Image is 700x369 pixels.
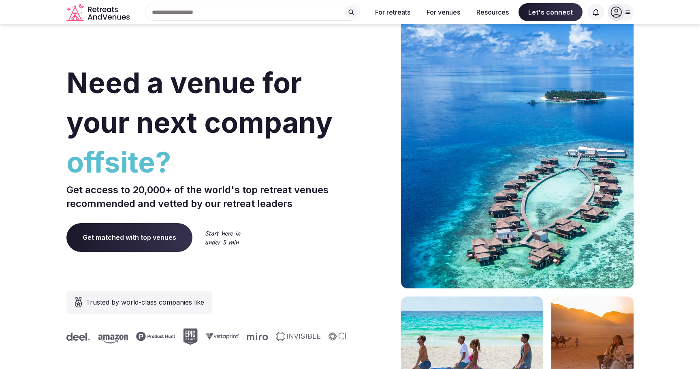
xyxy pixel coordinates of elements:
[247,333,268,340] svg: Miro company logo
[66,66,333,140] span: Need a venue for your next company
[206,333,239,340] svg: Vistaprint company logo
[66,223,192,252] a: Get matched with top venues
[86,297,204,307] span: Trusted by world-class companies like
[66,3,131,21] svg: Retreats and Venues company logo
[276,332,320,341] svg: Invisible company logo
[420,3,467,21] button: For venues
[519,3,583,21] span: Let's connect
[66,333,90,341] svg: Deel company logo
[205,230,241,245] img: Start here in under 5 min
[470,3,515,21] button: Resources
[66,143,347,182] span: offsite?
[66,3,131,21] a: Visit the homepage
[369,3,417,21] button: For retreats
[66,183,347,210] p: Get access to 20,000+ of the world's top retreat venues recommended and vetted by our retreat lea...
[183,328,198,345] svg: Epic Games company logo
